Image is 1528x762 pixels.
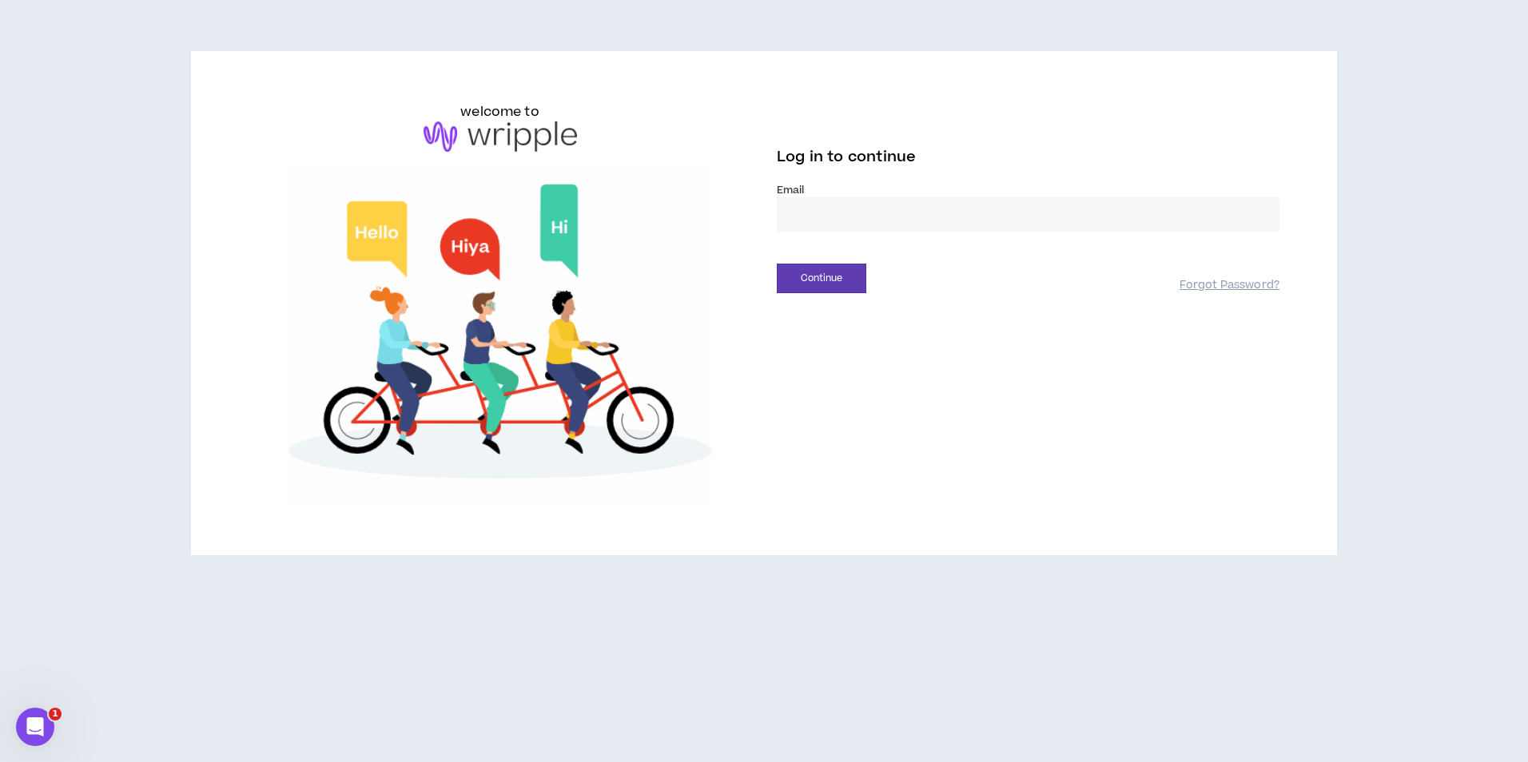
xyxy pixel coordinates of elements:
button: Continue [777,264,866,293]
h6: welcome to [460,102,539,121]
label: Email [777,183,1279,197]
img: Welcome to Wripple [249,168,751,505]
img: logo-brand.png [424,121,577,152]
span: Log in to continue [777,147,916,167]
a: Forgot Password? [1180,278,1279,293]
iframe: Intercom live chat [16,708,54,746]
span: 1 [49,708,62,720]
